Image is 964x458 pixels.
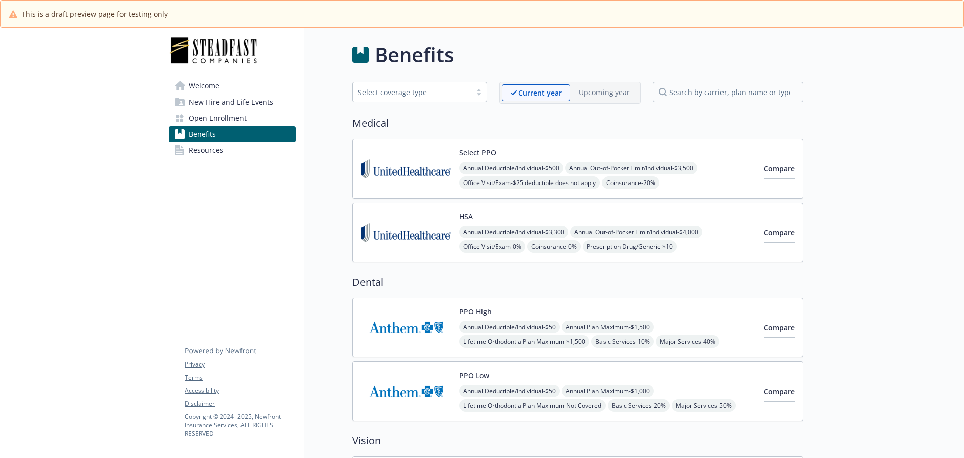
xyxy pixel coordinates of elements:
a: Privacy [185,360,295,369]
span: Welcome [189,78,219,94]
span: Compare [764,228,795,237]
a: Accessibility [185,386,295,395]
span: Basic Services - 10% [591,335,654,348]
button: HSA [459,211,473,222]
div: Select coverage type [358,87,466,98]
span: Compare [764,387,795,396]
span: Basic Services - 20% [608,399,670,412]
button: Compare [764,223,795,243]
p: Current year [518,87,562,98]
span: Coinsurance - 0% [527,240,581,253]
button: Select PPO [459,147,496,158]
p: Upcoming year [579,87,630,98]
h2: Vision [352,433,803,448]
button: Compare [764,318,795,338]
span: Compare [764,323,795,332]
p: Copyright © 2024 - 2025 , Newfront Insurance Services, ALL RIGHTS RESERVED [185,412,295,438]
span: Annual Deductible/Individual - $50 [459,385,560,397]
span: Annual Deductible/Individual - $3,300 [459,226,568,238]
span: Prescription Drug/Generic - $10 [583,240,677,253]
a: Welcome [169,78,296,94]
span: Coinsurance - 20% [602,176,659,189]
button: Compare [764,382,795,402]
span: Lifetime Orthodontia Plan Maximum - $1,500 [459,335,589,348]
span: New Hire and Life Events [189,94,273,110]
span: Upcoming year [570,84,638,101]
button: PPO Low [459,370,489,381]
span: Resources [189,142,223,158]
a: Disclaimer [185,399,295,408]
span: Major Services - 50% [672,399,736,412]
span: Annual Plan Maximum - $1,000 [562,385,654,397]
button: Compare [764,159,795,179]
a: Benefits [169,126,296,142]
img: Anthem Blue Cross carrier logo [361,370,451,413]
button: PPO High [459,306,492,317]
span: Annual Out-of-Pocket Limit/Individual - $4,000 [570,226,702,238]
span: Annual Deductible/Individual - $50 [459,321,560,333]
span: Major Services - 40% [656,335,719,348]
h2: Dental [352,274,803,290]
span: Office Visit/Exam - 0% [459,240,525,253]
span: Benefits [189,126,216,142]
h1: Benefits [375,40,454,70]
a: Resources [169,142,296,158]
span: Lifetime Orthodontia Plan Maximum - Not Covered [459,399,606,412]
span: Open Enrollment [189,110,247,126]
a: Open Enrollment [169,110,296,126]
span: Compare [764,164,795,173]
span: Office Visit/Exam - $25 deductible does not apply [459,176,600,189]
span: Annual Out-of-Pocket Limit/Individual - $3,500 [565,162,697,174]
span: Annual Plan Maximum - $1,500 [562,321,654,333]
a: Terms [185,373,295,382]
img: United Healthcare Insurance Company carrier logo [361,211,451,254]
span: Annual Deductible/Individual - $500 [459,162,563,174]
h2: Medical [352,116,803,131]
span: This is a draft preview page for testing only [22,9,168,19]
a: New Hire and Life Events [169,94,296,110]
input: search by carrier, plan name or type [653,82,803,102]
img: Anthem Blue Cross carrier logo [361,306,451,349]
img: United Healthcare Insurance Company carrier logo [361,147,451,190]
